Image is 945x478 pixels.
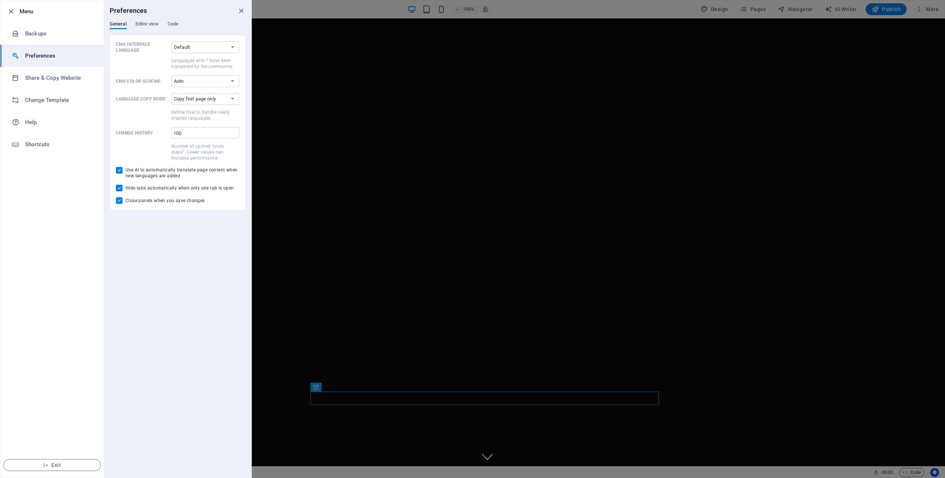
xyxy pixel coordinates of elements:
[10,462,94,468] span: Exit
[116,96,168,102] p: Language Copy Mode
[126,167,239,179] span: Use AI to automatically translate page content when new languages are added
[25,29,93,38] h6: Backups
[237,6,245,15] button: close
[25,118,93,127] h6: Help
[171,93,239,105] select: Language Copy ModeDefine how to handle newly created languages.
[171,75,239,87] select: CMS Color Scheme
[25,96,93,105] h6: Change Template
[0,111,104,133] a: Help
[116,78,168,84] p: CMS Color Scheme
[171,127,239,139] input: Change historyNumber of cached “undo steps”. Lower values can increase performance.
[110,20,127,30] span: General
[110,6,147,15] h6: Preferences
[168,20,178,30] span: Code
[25,74,93,82] h6: Share & Copy Website
[171,58,239,69] p: Languages with * have been translated by the community.
[126,198,205,204] span: Close panels when you save changes
[116,41,168,53] p: CMS Interface Language
[3,459,101,471] button: Exit
[20,7,98,16] h6: Menu
[135,20,159,30] span: Editor view
[116,130,168,136] p: Change history
[171,41,239,53] select: CMS Interface LanguageLanguages with * have been translated by the community.
[171,109,239,121] p: Define how to handle newly created languages.
[171,143,239,161] p: Number of cached “undo steps”. Lower values can increase performance.
[25,140,93,149] h6: Shortcuts
[126,185,234,191] span: Hide tabs automatically when only one tab is open
[110,21,245,35] div: Preferences
[25,51,93,60] h6: Preferences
